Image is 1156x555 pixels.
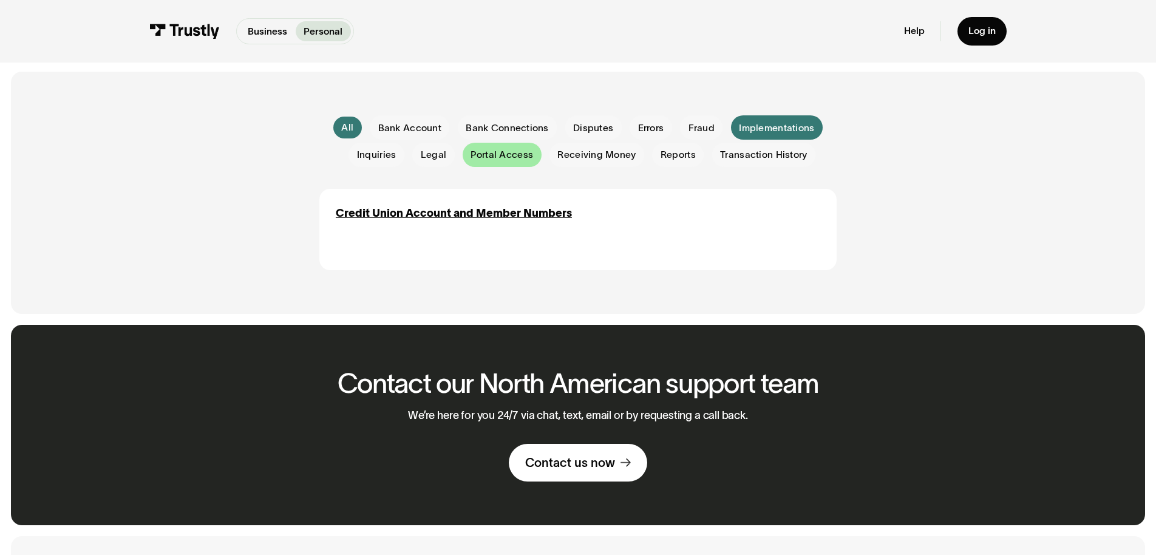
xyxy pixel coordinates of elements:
a: Contact us now [509,444,648,482]
span: Portal Access [471,148,533,162]
p: We’re here for you 24/7 via chat, text, email or by requesting a call back. [408,409,748,423]
a: Help [904,25,925,37]
span: Legal [421,148,446,162]
div: Log in [968,25,996,37]
div: All [341,121,353,134]
span: Transaction History [720,148,807,162]
a: Credit Union Account and Member Numbers [336,205,572,222]
span: Errors [638,121,664,135]
p: Business [248,24,287,39]
img: Trustly Logo [149,24,220,39]
div: Contact us now [525,455,615,471]
form: Email Form [319,115,837,167]
span: Disputes [573,121,613,135]
span: Reports [661,148,696,162]
span: Fraud [688,121,715,135]
a: Log in [957,17,1007,46]
span: Bank Account [378,121,441,135]
a: All [333,117,362,138]
span: Inquiries [357,148,396,162]
h2: Contact our North American support team [338,369,819,398]
p: Personal [304,24,342,39]
span: Receiving Money [557,148,636,162]
a: Personal [296,21,351,41]
span: Implementations [739,121,814,135]
span: Bank Connections [466,121,548,135]
a: Business [240,21,296,41]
